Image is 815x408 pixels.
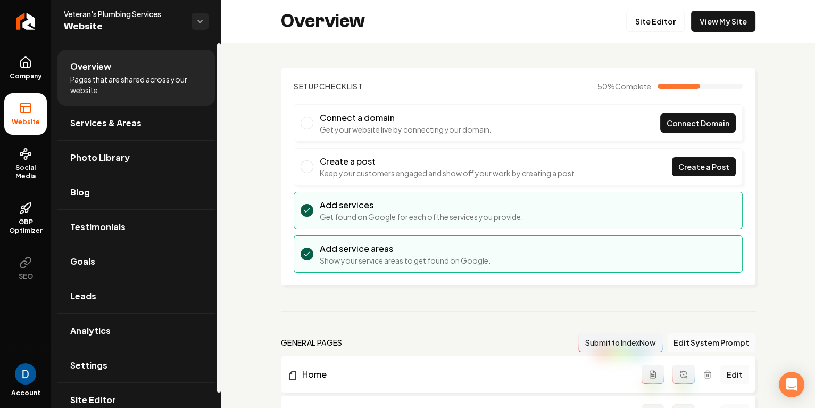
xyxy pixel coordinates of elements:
[57,141,215,175] a: Photo Library
[5,72,46,80] span: Company
[16,13,36,30] img: Rebolt Logo
[70,186,90,199] span: Blog
[64,19,183,34] span: Website
[320,111,492,124] h3: Connect a domain
[320,199,523,211] h3: Add services
[4,139,47,189] a: Social Media
[779,372,804,397] div: Open Intercom Messenger
[15,363,36,385] img: David Rice
[678,161,729,173] span: Create a Post
[70,290,96,303] span: Leads
[615,81,651,91] span: Complete
[57,210,215,244] a: Testimonials
[281,11,365,32] h2: Overview
[4,193,47,243] a: GBP Optimizer
[667,333,755,352] button: Edit System Prompt
[57,348,215,382] a: Settings
[4,47,47,89] a: Company
[294,81,319,91] span: Setup
[320,255,490,266] p: Show your service areas to get found on Google.
[4,218,47,235] span: GBP Optimizer
[57,106,215,140] a: Services & Areas
[691,11,755,32] a: View My Site
[4,164,47,181] span: Social Media
[597,81,651,92] span: 50 %
[294,81,363,92] h2: Checklist
[70,117,142,129] span: Services & Areas
[578,333,663,352] button: Submit to IndexNow
[4,248,47,289] button: SEO
[667,118,729,129] span: Connect Domain
[320,211,523,222] p: Get found on Google for each of the services you provide.
[70,324,111,337] span: Analytics
[281,337,343,348] h2: general pages
[672,157,736,176] a: Create a Post
[626,11,685,32] a: Site Editor
[11,389,40,397] span: Account
[64,9,183,19] span: Veteran's Plumbing Services
[7,118,44,126] span: Website
[720,365,749,384] a: Edit
[70,60,111,73] span: Overview
[15,363,36,385] button: Open user button
[287,368,642,381] a: Home
[70,394,116,406] span: Site Editor
[320,124,492,135] p: Get your website live by connecting your domain.
[642,365,664,384] button: Add admin page prompt
[320,155,577,168] h3: Create a post
[320,242,490,255] h3: Add service areas
[70,359,107,372] span: Settings
[320,168,577,178] p: Keep your customers engaged and show off your work by creating a post.
[70,74,202,95] span: Pages that are shared across your website.
[70,221,126,233] span: Testimonials
[70,255,95,268] span: Goals
[57,244,215,279] a: Goals
[57,175,215,209] a: Blog
[70,151,130,164] span: Photo Library
[14,272,37,281] span: SEO
[57,279,215,313] a: Leads
[57,314,215,348] a: Analytics
[660,113,736,133] a: Connect Domain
